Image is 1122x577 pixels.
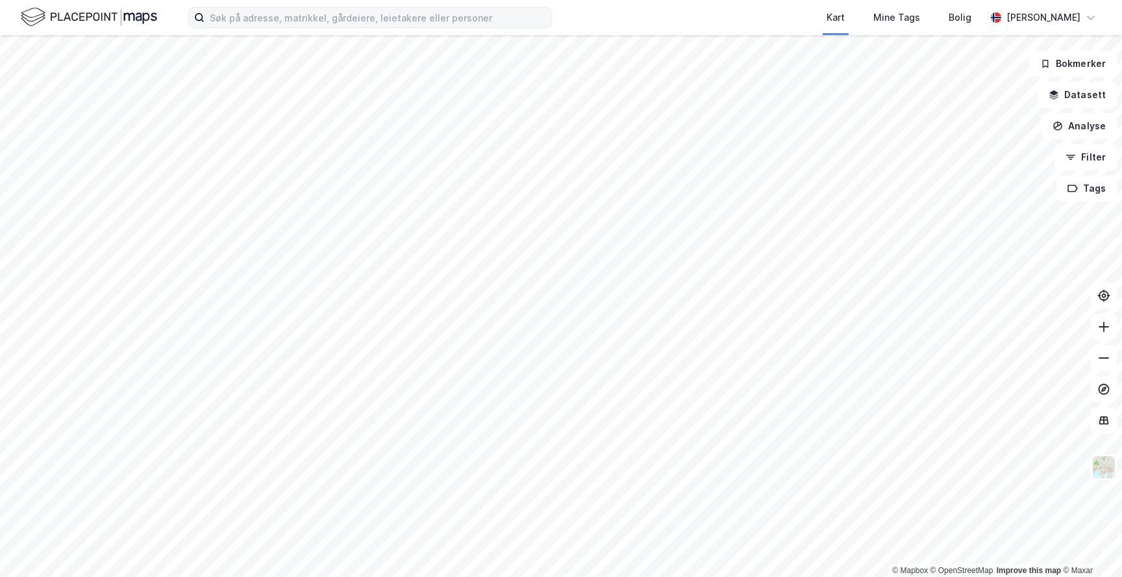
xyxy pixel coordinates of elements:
img: logo.f888ab2527a4732fd821a326f86c7f29.svg [21,6,157,29]
div: Kart [827,10,845,25]
div: [PERSON_NAME] [1006,10,1080,25]
iframe: Chat Widget [1057,515,1122,577]
div: Bolig [949,10,971,25]
input: Søk på adresse, matrikkel, gårdeiere, leietakere eller personer [205,8,551,27]
div: Kontrollprogram for chat [1057,515,1122,577]
div: Mine Tags [873,10,920,25]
